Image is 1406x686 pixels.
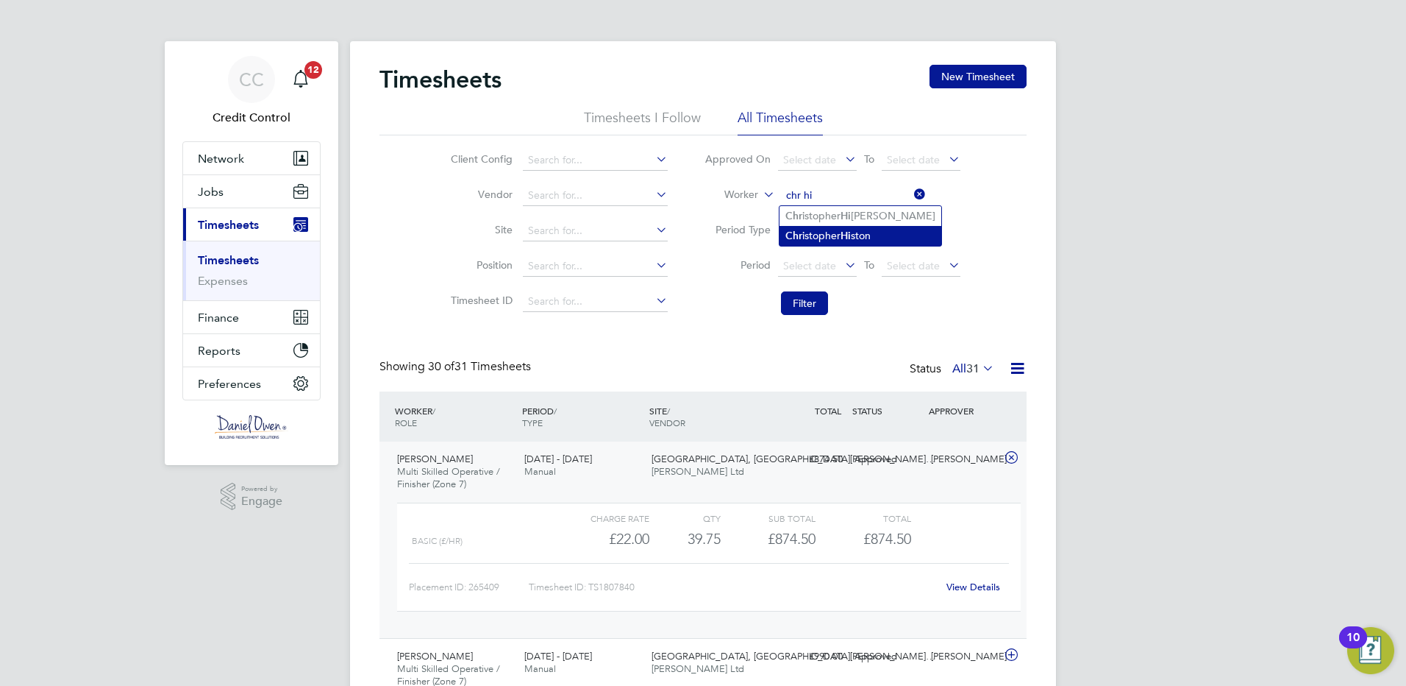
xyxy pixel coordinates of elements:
b: Hi [841,230,851,242]
span: Select date [887,153,940,166]
li: istopher ston [779,226,941,246]
input: Search for... [523,291,668,312]
span: / [667,405,670,417]
span: ROLE [395,417,417,428]
button: Jobs [183,175,320,208]
span: Select date [887,259,940,272]
label: Period [704,258,771,272]
div: £874.50 [772,448,849,472]
div: Timesheet ID: TS1807840 [529,576,937,599]
span: [DATE] - [DATE] [524,650,592,662]
div: Sub Total [721,509,816,527]
div: Approved [849,645,925,669]
span: To [860,255,879,275]
label: Worker [692,188,758,202]
button: Finance [183,301,320,333]
a: Go to home page [182,415,321,439]
div: 39.75 [649,527,721,551]
input: Search for... [523,185,668,206]
span: [PERSON_NAME] Ltd [652,465,744,478]
label: Site [446,223,513,236]
span: Jobs [198,185,224,199]
span: TYPE [522,417,543,428]
div: Charge rate [554,509,649,527]
li: All Timesheets [738,109,823,135]
label: All [952,361,994,376]
div: £990.00 [772,645,849,669]
span: 12 [304,61,322,79]
span: Select date [783,259,836,272]
span: Credit Control [182,109,321,127]
a: View Details [946,581,1000,593]
div: [PERSON_NAME] [925,645,1002,669]
a: CCCredit Control [182,56,321,127]
a: Expenses [198,274,248,288]
b: Chr [785,230,802,242]
span: Preferences [198,377,261,391]
span: £874.50 [863,530,911,548]
div: Status [910,359,997,380]
span: [GEOGRAPHIC_DATA], [GEOGRAPHIC_DATA][PERSON_NAME]… [652,650,935,662]
button: Filter [781,291,828,315]
div: 10 [1346,637,1360,657]
span: Timesheets [198,218,259,232]
span: / [432,405,435,417]
input: Search for... [523,150,668,171]
span: BASIC (£/HR) [412,536,463,546]
b: Hi [841,210,851,222]
span: Reports [198,344,240,358]
div: £22.00 [554,527,649,551]
label: Timesheet ID [446,294,513,307]
a: 12 [286,56,315,103]
label: Client Config [446,152,513,166]
input: Search for... [523,256,668,277]
span: Engage [241,495,282,508]
button: Timesheets [183,208,320,241]
img: danielowen-logo-retina.png [215,415,288,439]
div: STATUS [849,397,925,424]
div: WORKER [391,397,518,436]
button: Reports [183,334,320,367]
span: VENDOR [649,417,685,428]
span: Manual [524,465,556,478]
span: 30 of [428,359,454,374]
span: CC [239,70,264,89]
span: 31 Timesheets [428,359,531,374]
div: Showing [379,359,534,375]
div: £874.50 [721,527,816,551]
span: Select date [783,153,836,166]
b: Chr [785,210,802,222]
div: APPROVER [925,397,1002,424]
span: [GEOGRAPHIC_DATA], [GEOGRAPHIC_DATA][PERSON_NAME]… [652,453,935,465]
input: Search for... [523,221,668,241]
button: Preferences [183,367,320,400]
div: PERIOD [518,397,646,436]
div: Placement ID: 265409 [409,576,529,599]
div: [PERSON_NAME] [925,448,1002,472]
a: Powered byEngage [221,483,283,511]
li: Timesheets I Follow [584,109,701,135]
div: Total [816,509,910,527]
span: 31 [966,361,979,376]
span: TOTAL [815,405,841,417]
button: Open Resource Center, 10 new notifications [1347,627,1394,674]
span: [PERSON_NAME] [397,453,473,465]
span: Finance [198,311,239,325]
label: Position [446,258,513,272]
span: To [860,149,879,169]
span: Powered by [241,483,282,495]
div: Timesheets [183,241,320,300]
label: Approved On [704,152,771,166]
nav: Main navigation [165,41,338,465]
div: SITE [646,397,773,436]
button: Network [183,142,320,174]
span: [DATE] - [DATE] [524,453,592,465]
label: Period Type [704,223,771,236]
input: Search for... [781,185,926,206]
span: [PERSON_NAME] Ltd [652,662,744,675]
a: Timesheets [198,253,259,267]
h2: Timesheets [379,65,502,94]
li: istopher [PERSON_NAME] [779,206,941,226]
span: Manual [524,662,556,675]
div: QTY [649,509,721,527]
